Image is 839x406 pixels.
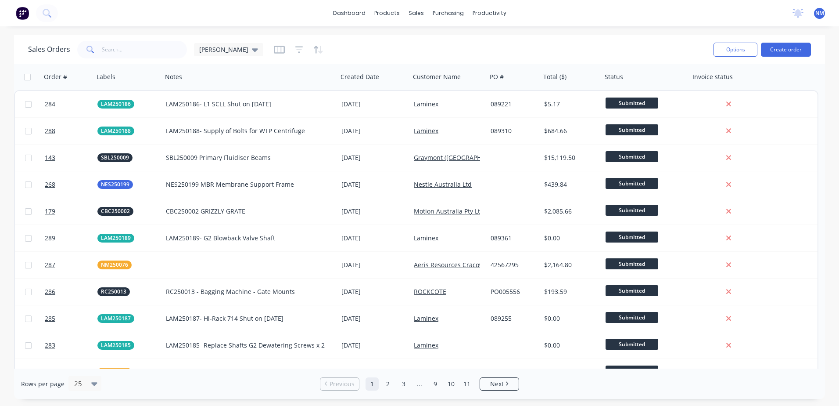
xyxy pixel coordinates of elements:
[166,314,326,323] div: LAM250187- Hi-Rack 714 Shut on [DATE]
[414,368,519,376] a: Aeris Resources Cracow Operations
[414,287,446,296] a: ROCKCOTE
[544,234,596,243] div: $0.00
[101,127,131,135] span: LAM250188
[45,118,97,144] a: 288
[606,312,658,323] span: Submitted
[45,359,97,385] a: 282
[606,151,658,162] span: Submitted
[341,341,407,350] div: [DATE]
[97,314,134,323] button: LAM250187
[606,124,658,135] span: Submitted
[413,72,461,81] div: Customer Name
[606,366,658,377] span: Submitted
[491,234,535,243] div: 089361
[544,100,596,109] div: $5.17
[692,72,733,81] div: Invoice status
[97,368,132,377] button: NM250075
[45,171,97,198] a: 268
[28,45,70,54] h1: Sales Orders
[320,380,359,388] a: Previous page
[606,178,658,189] span: Submitted
[341,207,407,216] div: [DATE]
[45,207,55,216] span: 179
[491,368,535,377] div: 42567233
[414,180,472,188] a: Nestle Australia Ltd
[329,7,370,20] a: dashboard
[761,43,811,57] button: Create order
[414,234,438,242] a: Laminex
[606,98,658,109] span: Submitted
[45,234,55,243] span: 289
[101,287,126,296] span: RC250013
[414,261,519,269] a: Aeris Resources Cracow Operations
[460,377,473,391] a: Page 11
[97,341,134,350] button: LAM250185
[544,368,596,377] div: $0.00
[490,72,504,81] div: PO #
[101,314,131,323] span: LAM250187
[341,261,407,269] div: [DATE]
[341,234,407,243] div: [DATE]
[316,377,523,391] ul: Pagination
[414,341,438,349] a: Laminex
[491,127,535,135] div: 089310
[606,258,658,269] span: Submitted
[341,72,379,81] div: Created Date
[414,100,438,108] a: Laminex
[490,380,504,388] span: Next
[491,314,535,323] div: 089255
[45,305,97,332] a: 285
[101,341,131,350] span: LAM250185
[606,232,658,243] span: Submitted
[815,9,824,17] span: NM
[480,380,519,388] a: Next page
[341,368,407,377] div: [DATE]
[166,287,326,296] div: RC250013 - Bagging Machine - Gate Mounts
[45,314,55,323] span: 285
[414,153,530,162] a: Graymont ([GEOGRAPHIC_DATA]) Pty Ltd
[166,180,326,189] div: NES250199 MBR Membrane Support Frame
[341,314,407,323] div: [DATE]
[45,180,55,189] span: 268
[45,279,97,305] a: 286
[381,377,394,391] a: Page 2
[606,205,658,216] span: Submitted
[491,287,535,296] div: PO005556
[199,45,248,54] span: [PERSON_NAME]
[370,7,404,20] div: products
[45,225,97,251] a: 289
[97,153,133,162] button: SBL250009
[101,368,128,377] span: NM250075
[97,127,134,135] button: LAM250188
[102,41,187,58] input: Search...
[413,377,426,391] a: Jump forward
[101,100,131,109] span: LAM250186
[166,368,326,377] div: NM250075 Primary Crusher Breakdown
[468,7,511,20] div: productivity
[544,180,596,189] div: $439.84
[16,7,29,20] img: Factory
[165,72,182,81] div: Notes
[397,377,410,391] a: Page 3
[45,198,97,225] a: 179
[404,7,428,20] div: sales
[97,72,115,81] div: Labels
[166,127,326,135] div: LAM250188- Supply of Bolts for WTP Centrifuge
[45,287,55,296] span: 286
[97,100,134,109] button: LAM250186
[341,100,407,109] div: [DATE]
[101,234,131,243] span: LAM250189
[414,127,438,135] a: Laminex
[45,368,55,377] span: 282
[44,72,67,81] div: Order #
[544,127,596,135] div: $684.66
[491,100,535,109] div: 089221
[166,234,326,243] div: LAM250189- G2 Blowback Valve Shaft
[605,72,623,81] div: Status
[45,100,55,109] span: 284
[341,127,407,135] div: [DATE]
[414,207,484,215] a: Motion Australia Pty Ltd
[341,287,407,296] div: [DATE]
[101,180,129,189] span: NES250199
[491,261,535,269] div: 42567295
